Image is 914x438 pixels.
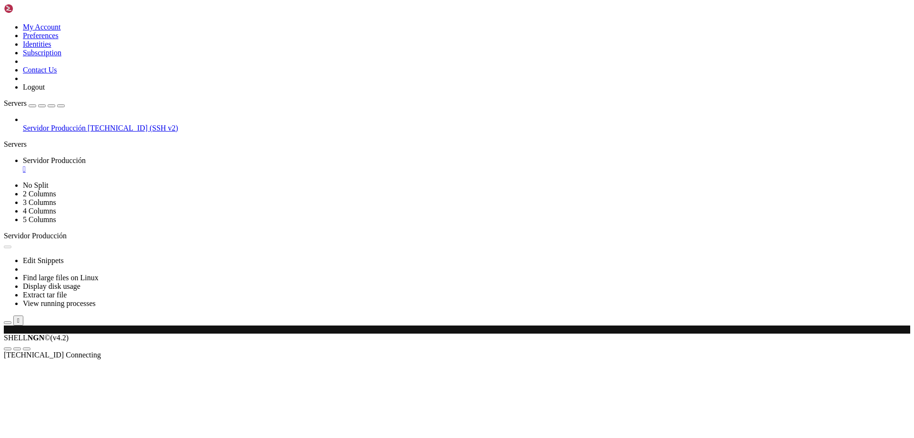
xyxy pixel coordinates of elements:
[4,4,59,13] img: Shellngn
[23,66,57,74] a: Contact Us
[23,23,61,31] a: My Account
[17,317,20,324] div: 
[23,190,56,198] a: 2 Columns
[23,181,49,189] a: No Split
[23,207,56,215] a: 4 Columns
[88,124,178,132] span: [TECHNICAL_ID] (SSH v2)
[4,232,67,240] span: Servidor Producción
[23,299,96,307] a: View running processes
[23,198,56,206] a: 3 Columns
[23,83,45,91] a: Logout
[4,99,27,107] span: Servers
[4,140,910,149] div: Servers
[23,124,910,132] a: Servidor Producción [TECHNICAL_ID] (SSH v2)
[23,40,51,48] a: Identities
[23,215,56,224] a: 5 Columns
[23,291,67,299] a: Extract tar file
[23,282,80,290] a: Display disk usage
[23,156,910,173] a: Servidor Producción
[23,115,910,132] li: Servidor Producción [TECHNICAL_ID] (SSH v2)
[23,31,59,40] a: Preferences
[23,156,86,164] span: Servidor Producción
[13,316,23,326] button: 
[23,49,61,57] a: Subscription
[23,274,99,282] a: Find large files on Linux
[23,124,86,132] span: Servidor Producción
[23,165,910,173] a: 
[23,256,64,265] a: Edit Snippets
[4,99,65,107] a: Servers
